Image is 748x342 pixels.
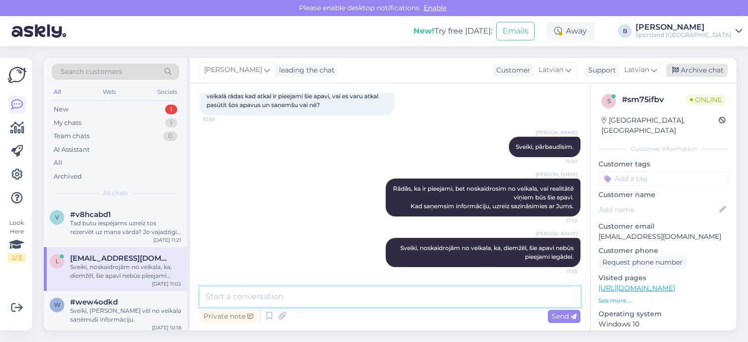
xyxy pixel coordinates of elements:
span: Sveiki, pārbaudīsim. [516,143,574,150]
div: [PERSON_NAME] [636,23,731,31]
button: Emails [496,22,535,40]
div: Tad butu iespējams uzreiz tos rezervēt uz mana vārda? Jo vajadzīgi tieši šie. [70,219,181,236]
div: Customer [492,65,530,75]
span: v [55,214,59,221]
div: [DATE] 11:02 [152,280,181,288]
input: Add a tag [598,171,729,186]
a: [PERSON_NAME]Sportland [GEOGRAPHIC_DATA] [636,23,742,39]
span: Rādās, ka ir pieejami, bet noskaidrosim no veikala, vai realitātē viņiem būs šie apavi. Kad saņem... [393,185,575,210]
span: All chats [103,189,128,198]
span: Sveiki, noskaidrojām no veikala, ka, diemžēl, šie apavi nebūs pieejami iegādei. [400,244,575,260]
input: Add name [599,204,717,215]
span: #v8hcabd1 [70,210,111,219]
div: All [54,158,62,168]
div: Look Here [8,218,25,262]
span: laurakuncite@gmail.com [70,254,171,263]
div: 0 [163,131,177,141]
div: Archived [54,172,82,181]
div: B [618,24,632,38]
div: [GEOGRAPHIC_DATA], [GEOGRAPHIC_DATA] [601,115,719,136]
div: # sm75ifbv [622,94,686,106]
div: My chats [54,118,81,128]
a: [URL][DOMAIN_NAME] [598,284,675,292]
div: Support [584,65,616,75]
p: Customer name [598,190,729,200]
div: 1 [165,118,177,128]
div: 1 [165,105,177,114]
span: Latvian [624,65,649,75]
span: 11:55 [541,268,578,275]
p: [EMAIL_ADDRESS][DOMAIN_NAME] [598,232,729,242]
img: Askly Logo [8,66,26,84]
p: See more ... [598,296,729,305]
div: leading the chat [275,65,335,75]
span: [PERSON_NAME] [536,171,578,178]
span: Send [552,312,577,321]
div: Archive chat [666,64,728,77]
div: Private note [200,310,257,323]
span: l [56,257,59,265]
div: 2 / 3 [8,253,25,262]
div: Sveiki, [PERSON_NAME] vēl no veikala saņēmuši informāciju. [70,306,181,324]
div: Socials [155,86,179,98]
p: Customer email [598,221,729,232]
div: New [54,105,68,114]
span: s [607,97,611,105]
span: Enable [421,3,449,12]
span: 10:58 [203,116,239,123]
div: Request phone number [598,256,687,269]
span: Search customers [60,67,122,77]
span: 11:02 [541,217,578,224]
div: All [52,86,63,98]
p: Customer phone [598,246,729,256]
div: AI Assistant [54,145,90,155]
div: Web [101,86,118,98]
p: Operating system [598,309,729,319]
p: Visited pages [598,273,729,283]
div: [DATE] 10:18 [152,324,181,331]
b: New! [413,26,434,36]
span: Online [686,94,726,105]
div: Sportland [GEOGRAPHIC_DATA] [636,31,731,39]
div: Away [546,22,595,40]
div: [DATE] 11:21 [153,236,181,244]
p: Customer tags [598,159,729,169]
span: Latvian [539,65,563,75]
div: Team chats [54,131,90,141]
span: #wew4odkd [70,298,118,306]
div: Customer information [598,144,729,153]
p: Windows 10 [598,319,729,329]
div: Try free [DATE]: [413,25,492,37]
span: [PERSON_NAME] [536,129,578,136]
div: Sveiki, noskaidrojām no veikala, ka, diemžēl, šie apavi nebūs pieejami iegādei. [70,263,181,280]
span: [PERSON_NAME] [536,230,578,237]
span: w [54,301,60,308]
span: [PERSON_NAME] [204,65,262,75]
span: 11:00 [541,158,578,165]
